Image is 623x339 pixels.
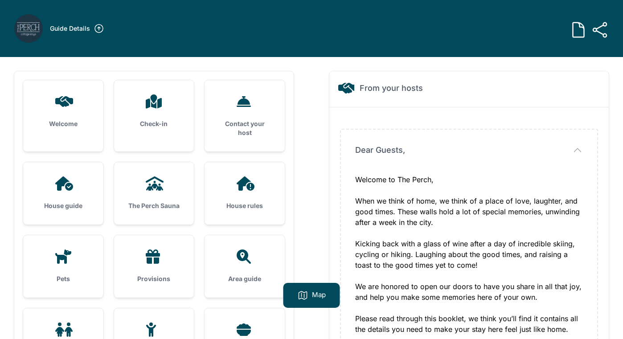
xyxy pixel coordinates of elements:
a: Provisions [114,235,194,298]
img: lbscve6jyqy4usxktyb5b1icebv1 [14,14,43,43]
h2: From your hosts [360,82,423,94]
a: Check-in [114,80,194,143]
a: Area guide [205,235,285,298]
a: Contact your host [205,80,285,151]
a: Pets [23,235,103,298]
h3: Area guide [219,274,271,283]
button: Dear Guests, [355,144,583,156]
p: Map [312,290,326,301]
span: Dear Guests, [355,144,405,156]
h3: House rules [219,201,271,210]
h3: Welcome [37,119,89,128]
h3: House guide [37,201,89,210]
h3: The Perch Sauna [128,201,180,210]
a: Guide Details [50,23,104,34]
h3: Contact your host [219,119,271,137]
h3: Provisions [128,274,180,283]
a: House rules [205,162,285,225]
h3: Pets [37,274,89,283]
h3: Guide Details [50,24,90,33]
a: The Perch Sauna [114,162,194,225]
a: Welcome [23,80,103,143]
a: House guide [23,162,103,225]
h3: Check-in [128,119,180,128]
